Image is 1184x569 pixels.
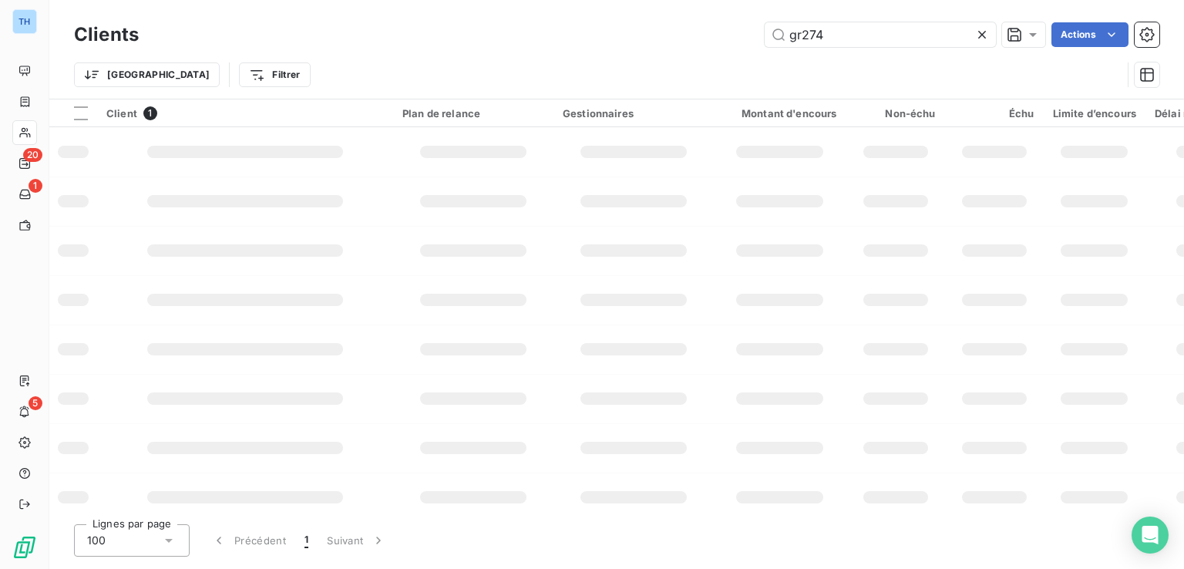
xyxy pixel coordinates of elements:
[106,107,137,120] span: Client
[87,533,106,548] span: 100
[723,107,837,120] div: Montant d'encours
[12,9,37,34] div: TH
[12,535,37,560] img: Logo LeanPay
[1053,107,1136,120] div: Limite d’encours
[29,396,42,410] span: 5
[304,533,308,548] span: 1
[765,22,996,47] input: Rechercher
[856,107,936,120] div: Non-échu
[74,62,220,87] button: [GEOGRAPHIC_DATA]
[954,107,1034,120] div: Échu
[239,62,310,87] button: Filtrer
[402,107,544,120] div: Plan de relance
[1132,517,1169,554] div: Open Intercom Messenger
[295,524,318,557] button: 1
[1051,22,1128,47] button: Actions
[318,524,395,557] button: Suivant
[74,21,139,49] h3: Clients
[29,179,42,193] span: 1
[563,107,705,120] div: Gestionnaires
[202,524,295,557] button: Précédent
[23,148,42,162] span: 20
[143,106,157,120] span: 1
